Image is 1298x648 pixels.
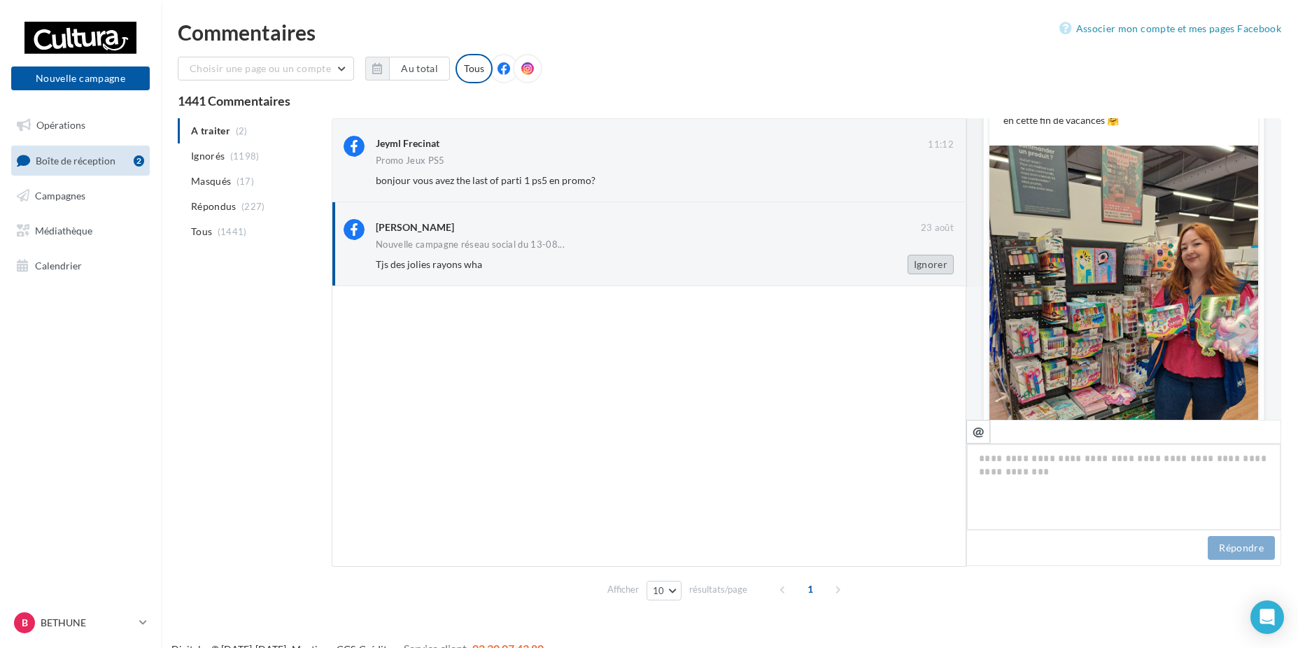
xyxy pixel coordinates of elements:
span: Boîte de réception [36,154,115,166]
span: (227) [241,201,265,212]
span: (1198) [230,150,260,162]
div: Commentaires [178,22,1281,43]
span: (1441) [218,226,247,237]
div: 1441 Commentaires [178,94,1281,107]
span: Masqués [191,174,231,188]
button: 10 [647,581,682,600]
span: Nouvelle campagne réseau social du 13-08... [376,240,565,249]
span: Ignorés [191,149,225,163]
button: @ [966,420,990,444]
a: B BETHUNE [11,610,150,636]
span: bonjour vous avez the last of parti 1 ps5 en promo? [376,174,595,186]
span: 1 [799,578,821,600]
span: 11:12 [928,139,954,151]
span: Opérations [36,119,85,131]
div: [PERSON_NAME] [376,220,454,234]
a: Associer mon compte et mes pages Facebook [1059,20,1281,37]
div: Jeyml Frecinat [376,136,439,150]
button: Ignorer [908,255,954,274]
span: Choisir une page ou un compte [190,62,331,74]
div: Promo Jeux PS5 [376,156,445,165]
a: Boîte de réception2 [8,146,153,176]
span: B [22,616,28,630]
p: BETHUNE [41,616,134,630]
span: 23 août [921,222,954,234]
div: Tous [456,54,493,83]
span: Répondus [191,199,237,213]
span: Afficher [607,583,639,596]
button: Au total [365,57,450,80]
a: Médiathèque [8,216,153,246]
button: Répondre [1208,536,1275,560]
a: Opérations [8,111,153,140]
button: Au total [389,57,450,80]
span: (17) [237,176,254,187]
span: Tous [191,225,212,239]
a: Calendrier [8,251,153,281]
div: 2 [134,155,144,167]
span: 10 [653,585,665,596]
button: Choisir une page ou un compte [178,57,354,80]
a: Campagnes [8,181,153,211]
span: Médiathèque [35,225,92,237]
span: résultats/page [689,583,747,596]
button: Nouvelle campagne [11,66,150,90]
span: Campagnes [35,190,85,202]
span: Calendrier [35,259,82,271]
i: @ [973,425,985,437]
div: Open Intercom Messenger [1250,600,1284,634]
span: Tjs des jolies rayons wha [376,258,482,270]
